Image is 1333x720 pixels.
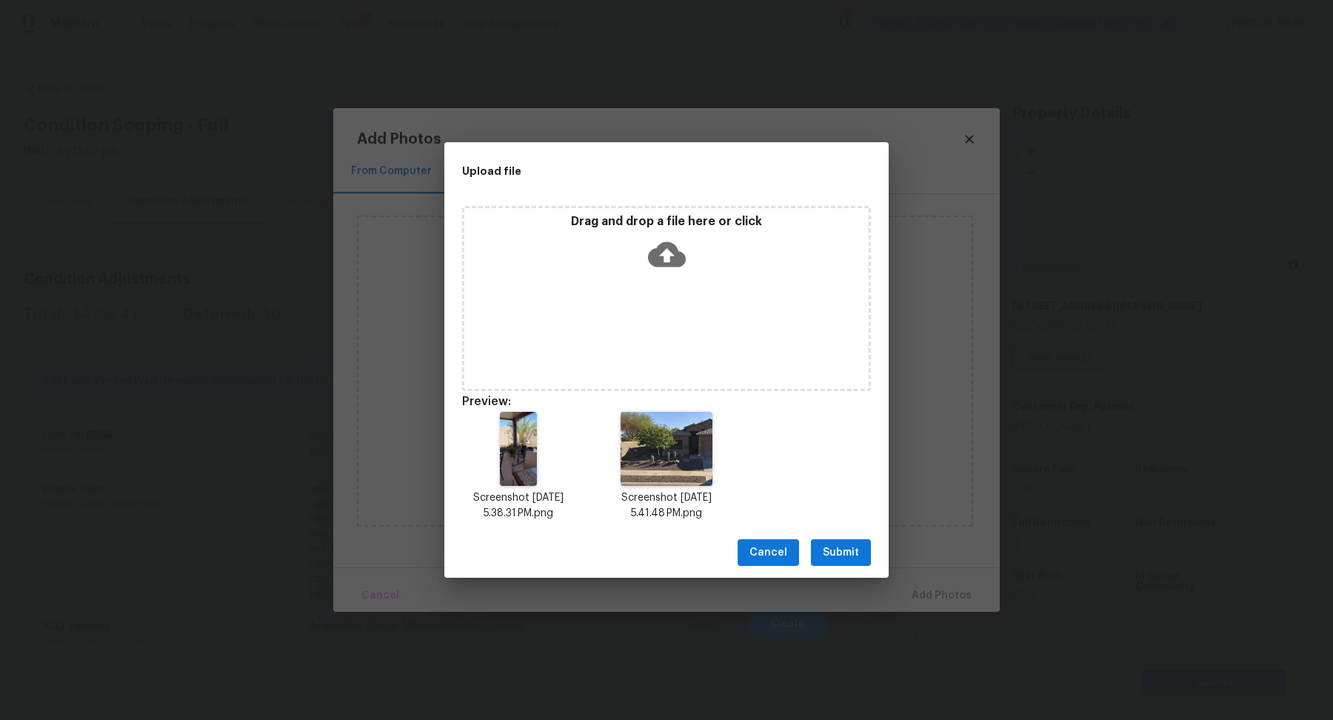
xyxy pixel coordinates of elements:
button: Cancel [738,539,799,567]
p: Screenshot [DATE] 5.41.48 PM.png [610,490,723,521]
button: Submit [811,539,871,567]
span: Cancel [749,544,787,562]
img: gj8AAAAASUVORK5CYII= [621,412,712,486]
span: Submit [823,544,859,562]
h2: Upload file [462,163,804,179]
img: 1jWc+rhLxvHLfwBKyAxg+1rRDwAAAABJRU5ErkJggg== [500,412,538,486]
p: Screenshot [DATE] 5.38.31 PM.png [462,490,575,521]
p: Drag and drop a file here or click [464,214,869,230]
